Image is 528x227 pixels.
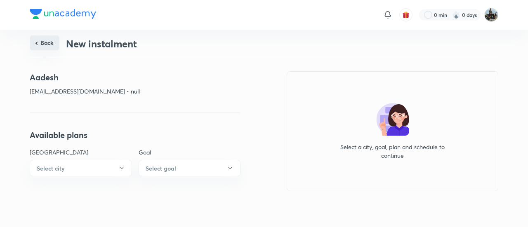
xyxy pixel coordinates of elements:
[30,129,240,141] h4: Available plans
[335,143,450,160] p: Select a city, goal, plan and schedule to continue
[402,11,410,19] img: avatar
[376,103,409,136] img: no-plan-selected
[30,35,59,50] button: Back
[399,8,412,21] button: avatar
[139,160,241,176] button: Select goal
[30,9,96,19] img: Company Logo
[66,38,137,50] h3: New instalment
[30,71,240,84] h4: Aadesh
[37,164,64,173] h6: Select city
[146,164,176,173] h6: Select goal
[30,87,240,96] p: [EMAIL_ADDRESS][DOMAIN_NAME] • null
[30,9,96,21] a: Company Logo
[484,8,498,22] img: Yathish V
[30,148,132,157] p: [GEOGRAPHIC_DATA]
[139,148,241,157] p: Goal
[452,11,460,19] img: streak
[30,160,132,176] button: Select city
